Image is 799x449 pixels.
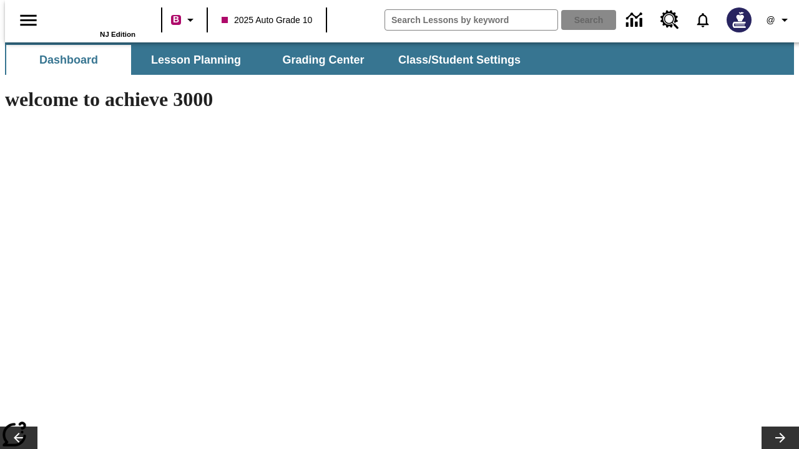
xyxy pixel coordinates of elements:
[388,45,531,75] button: Class/Student Settings
[261,45,386,75] button: Grading Center
[385,10,557,30] input: search field
[727,7,752,32] img: Avatar
[173,12,179,27] span: B
[687,4,719,36] a: Notifications
[762,427,799,449] button: Lesson carousel, Next
[54,6,135,31] a: Home
[5,45,532,75] div: SubNavbar
[134,45,258,75] button: Lesson Planning
[166,9,203,31] button: Boost Class color is violet red. Change class color
[5,42,794,75] div: SubNavbar
[10,2,47,39] button: Open side menu
[6,45,131,75] button: Dashboard
[619,3,653,37] a: Data Center
[766,14,775,27] span: @
[719,4,759,36] button: Select a new avatar
[5,88,544,111] h1: welcome to achieve 3000
[653,3,687,37] a: Resource Center, Will open in new tab
[222,14,312,27] span: 2025 Auto Grade 10
[54,4,135,38] div: Home
[759,9,799,31] button: Profile/Settings
[100,31,135,38] span: NJ Edition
